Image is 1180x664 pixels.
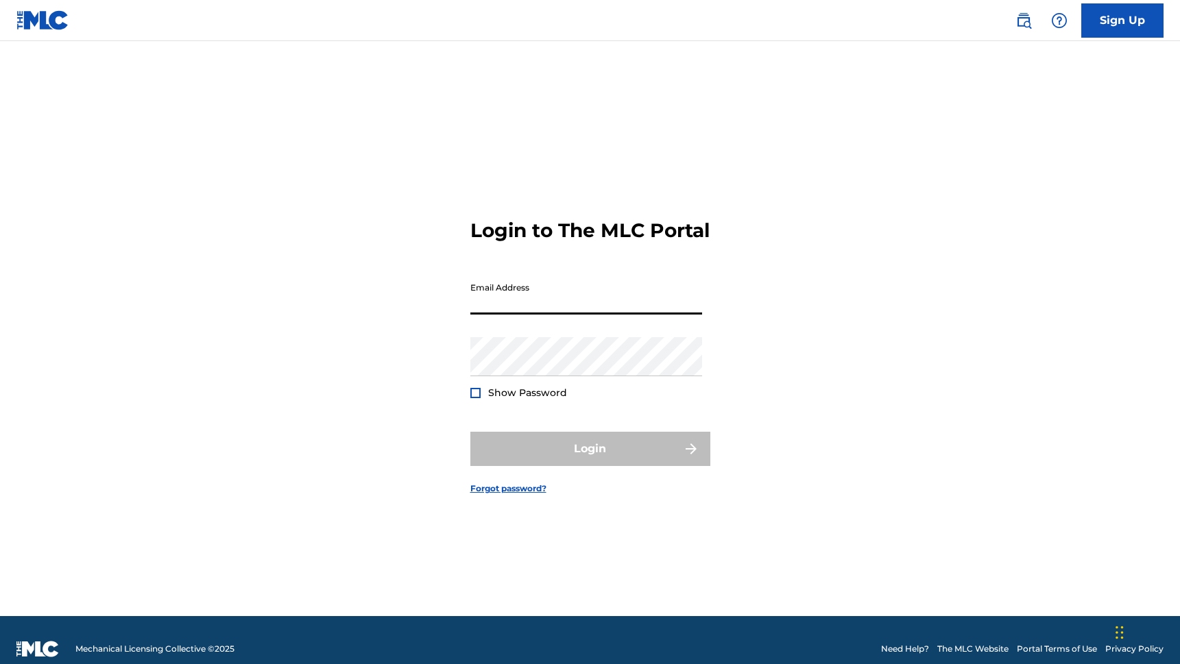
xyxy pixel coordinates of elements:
[16,641,59,657] img: logo
[1017,643,1097,655] a: Portal Terms of Use
[881,643,929,655] a: Need Help?
[16,10,69,30] img: MLC Logo
[1111,598,1180,664] iframe: Chat Widget
[470,219,710,243] h3: Login to The MLC Portal
[488,386,567,399] span: Show Password
[1081,3,1164,38] a: Sign Up
[75,643,234,655] span: Mechanical Licensing Collective © 2025
[1105,643,1164,655] a: Privacy Policy
[1010,7,1037,34] a: Public Search
[470,482,546,495] a: Forgot password?
[1046,7,1073,34] div: Help
[1015,12,1032,29] img: search
[937,643,1009,655] a: The MLC Website
[1051,12,1068,29] img: help
[1116,612,1124,653] div: Drag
